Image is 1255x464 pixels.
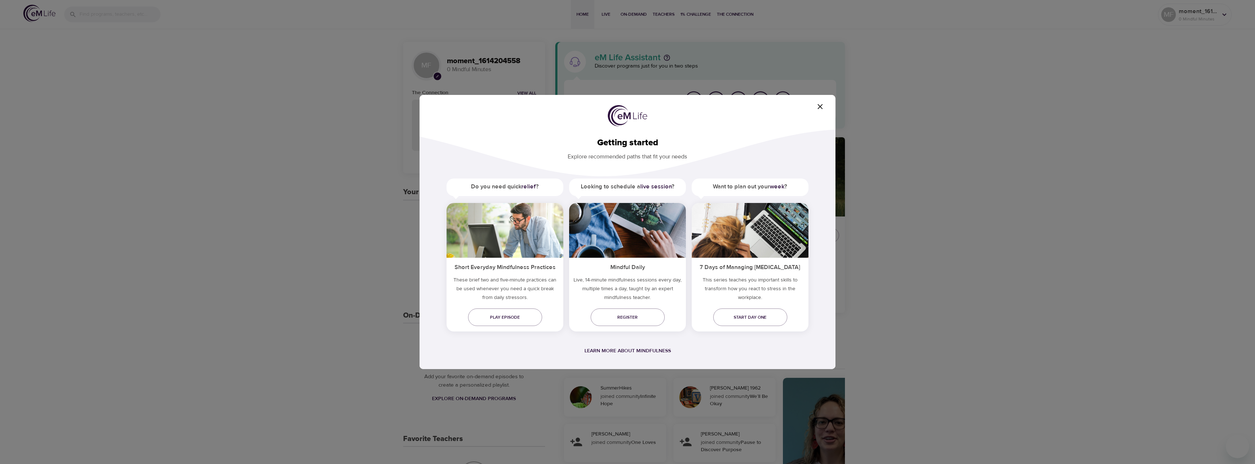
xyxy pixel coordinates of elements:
[591,308,665,326] a: Register
[692,258,808,276] h5: 7 Days of Managing [MEDICAL_DATA]
[692,276,808,305] p: This series teaches you important skills to transform how you react to stress in the workplace.
[569,179,686,195] h5: Looking to schedule a ?
[447,258,563,276] h5: Short Everyday Mindfulness Practices
[521,183,536,190] a: relief
[474,314,536,321] span: Play episode
[431,148,824,161] p: Explore recommended paths that fit your needs
[770,183,784,190] a: week
[596,314,659,321] span: Register
[569,258,686,276] h5: Mindful Daily
[640,183,672,190] a: live session
[719,314,781,321] span: Start day one
[584,348,671,354] a: Learn more about mindfulness
[447,179,563,195] h5: Do you need quick ?
[468,308,542,326] a: Play episode
[431,138,824,148] h2: Getting started
[447,203,563,258] img: ims
[692,203,808,258] img: ims
[447,276,563,305] h5: These brief two and five-minute practices can be used whenever you need a quick break from daily ...
[608,105,647,126] img: logo
[692,179,808,195] h5: Want to plan out your ?
[569,276,686,305] p: Live, 14-minute mindfulness sessions every day, multiple times a day, taught by an expert mindful...
[713,308,787,326] a: Start day one
[569,203,686,258] img: ims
